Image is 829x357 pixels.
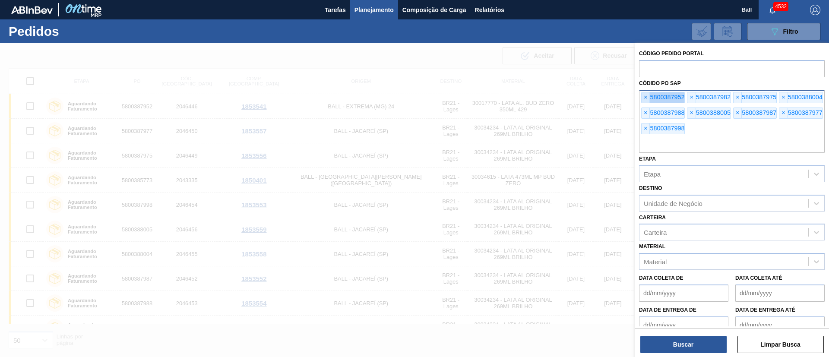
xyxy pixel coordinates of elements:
div: 5800387977 [779,107,823,119]
div: 5800387998 [641,123,685,134]
div: 5800387987 [733,107,777,119]
input: dd/mm/yyyy [735,316,825,334]
span: × [734,108,742,118]
span: Relatórios [475,5,504,15]
span: Tarefas [325,5,346,15]
span: × [687,92,696,103]
input: dd/mm/yyyy [639,284,728,302]
label: Etapa [639,156,656,162]
label: Destino [639,185,662,191]
img: Logout [810,5,820,15]
input: dd/mm/yyyy [639,316,728,334]
label: Carteira [639,215,666,221]
div: 5800387988 [641,107,685,119]
input: dd/mm/yyyy [735,284,825,302]
span: × [642,108,650,118]
span: Filtro [783,28,798,35]
span: × [642,92,650,103]
label: Material [639,243,665,250]
div: 5800387975 [733,92,777,103]
span: Planejamento [354,5,394,15]
label: Data de Entrega até [735,307,795,313]
h1: Pedidos [9,26,138,36]
div: Carteira [644,229,667,236]
label: Data de Entrega de [639,307,696,313]
button: Filtro [747,23,820,40]
label: Data coleta até [735,275,782,281]
label: Data coleta de [639,275,683,281]
span: Composição de Carga [402,5,466,15]
label: Código Pedido Portal [639,51,704,57]
span: × [779,108,788,118]
span: × [642,123,650,134]
span: × [779,92,788,103]
div: Solicitação de Revisão de Pedidos [714,23,741,40]
div: 5800388004 [779,92,823,103]
div: 5800387982 [687,92,731,103]
button: Notificações [759,4,786,16]
img: TNhmsLtSVTkK8tSr43FrP2fwEKptu5GPRR3wAAAABJRU5ErkJggg== [11,6,53,14]
span: × [687,108,696,118]
span: 4532 [773,2,788,11]
label: Códido PO SAP [639,80,681,86]
div: 5800387952 [641,92,685,103]
div: Importar Negociações dos Pedidos [692,23,711,40]
div: 5800388005 [687,107,731,119]
div: Etapa [644,170,661,177]
div: Material [644,258,667,265]
div: Unidade de Negócio [644,199,702,207]
span: × [734,92,742,103]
